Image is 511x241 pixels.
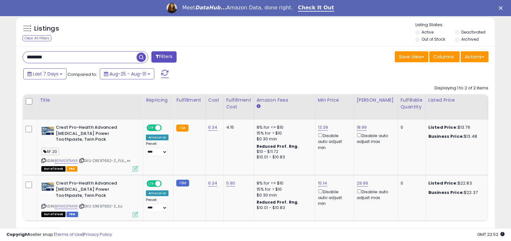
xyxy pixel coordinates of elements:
strong: Copyright [6,231,30,237]
b: Reduced Prof. Rng. [257,144,299,149]
p: Listing States: [415,22,495,28]
a: 6.34 [208,180,218,186]
button: Save View [395,51,428,62]
a: 5.90 [226,180,235,186]
label: Deactivated [461,29,485,35]
span: All listings that are currently out of stock and unavailable for purchase on Amazon [41,166,66,172]
div: $10.01 - $10.83 [257,155,310,160]
b: Business Price: [428,133,464,139]
small: FBA [176,125,188,132]
div: Disable auto adjust min [318,132,349,151]
div: Clear All Filters [23,35,51,41]
b: Listed Price: [428,180,458,186]
span: OFF [161,181,171,186]
div: Amazon Fees [257,97,312,104]
div: Preset: [146,142,169,156]
label: Out of Stock [422,36,445,42]
div: Amazon AI [146,190,169,196]
label: Active [422,29,434,35]
div: ASIN: [41,180,138,216]
div: Disable auto adjust max [357,132,393,145]
span: 2025-09-11 22:52 GMT [477,231,505,237]
div: Title [40,97,140,104]
div: Close [499,6,505,10]
span: Compared to: [67,71,97,77]
span: Last 7 Days [33,71,58,77]
span: All listings that are currently out of stock and unavailable for purchase on Amazon [41,212,66,217]
b: Crest Pro-Health Advanced [MEDICAL_DATA] Power Toothpaste, Twin Pack [56,180,134,200]
b: Reduced Prof. Rng. [257,199,299,205]
b: Crest Pro-Health Advanced [MEDICAL_DATA] Power Toothpaste, Twin Pack [56,125,134,144]
img: Profile image for Georgie [167,3,177,13]
small: FBM [176,180,189,186]
span: | SKU: CRE97652-2_FUL_m [79,158,130,163]
div: Amazon AI [146,135,169,140]
a: B01MS9TMXR [55,158,78,164]
a: 29.99 [357,180,368,186]
div: 8% for <= $10 [257,125,310,130]
div: Disable auto adjust min [318,188,349,207]
div: Fulfillment [176,97,202,104]
i: DataHub... [195,5,226,11]
div: 15% for > $10 [257,186,310,192]
a: Terms of Use [55,231,83,237]
div: 0 [401,180,421,186]
div: seller snap | | [6,232,112,238]
span: OFF [161,125,171,131]
a: 13.39 [318,124,328,131]
div: $22.83 [428,180,482,186]
span: ON [147,181,155,186]
div: Min Price [318,97,351,104]
div: [PERSON_NAME] [357,97,395,104]
div: $10 - $11.72 [257,149,310,155]
div: $10.01 - $10.83 [257,205,310,211]
span: FBA [66,166,77,172]
div: 15% for > $10 [257,130,310,136]
span: ON [147,125,155,131]
div: $0.30 min [257,136,310,142]
span: | SKU: CRE97652-2_ku [79,204,122,209]
small: Amazon Fees. [257,104,261,109]
h5: Listings [34,24,59,33]
a: 6.34 [208,124,218,131]
div: Preset: [146,198,169,212]
button: Actions [461,51,488,62]
div: $13.48 [428,134,482,139]
div: $13.76 [428,125,482,130]
button: Aug-25 - Aug-31 [100,68,154,79]
span: FBM [66,212,78,217]
div: $22.37 [428,190,482,196]
span: Aug-25 - Aug-31 [109,71,146,77]
div: Disable auto adjust max [357,188,393,201]
a: 15.14 [318,180,327,186]
b: Business Price: [428,189,464,196]
button: Columns [429,51,460,62]
button: Last 7 Days [23,68,66,79]
a: Check It Out [298,5,334,12]
img: 51n8cIT4boL._SL40_.jpg [41,180,54,193]
a: Privacy Policy [84,231,112,237]
span: AF.20 [41,148,59,155]
div: 4.15 [226,125,249,130]
b: Listed Price: [428,124,458,130]
label: Archived [461,36,479,42]
div: Fulfillment Cost [226,97,251,110]
div: Meet Amazon Data, done right. [182,5,293,11]
div: Fulfillable Quantity [401,97,423,110]
div: Listed Price [428,97,484,104]
div: Displaying 1 to 2 of 2 items [434,85,488,91]
div: Cost [208,97,221,104]
div: Repricing [146,97,171,104]
div: ASIN: [41,125,138,171]
div: 8% for <= $10 [257,180,310,186]
span: Columns [434,54,454,60]
button: Filters [151,51,177,63]
img: 51n8cIT4boL._SL40_.jpg [41,125,54,137]
div: $0.30 min [257,192,310,198]
a: 18.99 [357,124,367,131]
a: B01MS9TMXR [55,204,78,209]
div: 0 [401,125,421,130]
